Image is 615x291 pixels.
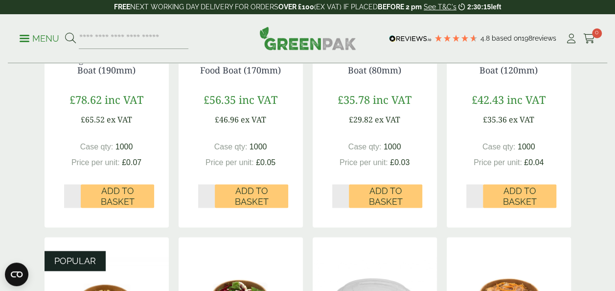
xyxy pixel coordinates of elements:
a: See T&C's [424,3,456,11]
span: left [491,3,501,11]
span: 1000 [518,143,535,151]
span: Price per unit: [474,158,522,167]
span: £42.43 [472,92,504,107]
span: inc VAT [239,92,277,107]
span: Case qty: [348,143,382,151]
span: Price per unit: [205,158,254,167]
span: Price per unit: [71,158,120,167]
span: inc VAT [373,92,411,107]
span: reviews [532,34,556,42]
span: Price per unit: [340,158,388,167]
span: ex VAT [375,114,400,125]
i: My Account [565,34,577,44]
div: 4.79 Stars [434,34,478,43]
span: £0.05 [256,158,275,167]
a: 0 [583,31,595,46]
span: 2:30:15 [467,3,491,11]
strong: OVER £100 [278,3,314,11]
span: £65.52 [81,114,105,125]
span: POPULAR [54,256,96,266]
span: £56.35 [204,92,236,107]
span: Based on [492,34,522,42]
span: £0.07 [122,158,141,167]
span: £29.82 [349,114,373,125]
span: 4.8 [480,34,492,42]
a: Medium Wooden Food Boat (170mm) [200,53,281,76]
span: inc VAT [105,92,143,107]
span: ex VAT [241,114,266,125]
strong: BEFORE 2 pm [378,3,422,11]
span: 0 [592,28,602,38]
button: Open CMP widget [5,263,28,286]
span: £35.78 [338,92,370,107]
i: Cart [583,34,595,44]
span: Add to Basket [356,186,415,207]
span: 1000 [250,143,267,151]
span: Case qty: [214,143,248,151]
p: Menu [20,33,59,45]
span: Case qty: [482,143,516,151]
img: GreenPak Supplies [259,26,356,50]
span: ex VAT [107,114,132,125]
span: £35.36 [483,114,507,125]
span: £0.03 [390,158,410,167]
button: Add to Basket [215,184,288,208]
button: Add to Basket [483,184,556,208]
a: Large Wooden Food Boat (190mm) [65,53,148,76]
span: ex VAT [509,114,534,125]
span: 198 [522,34,532,42]
span: Case qty: [80,143,114,151]
span: £46.96 [215,114,239,125]
span: £0.04 [524,158,544,167]
span: Add to Basket [222,186,281,207]
span: £78.62 [69,92,102,107]
a: Small Wooden Food Boat (120mm) [467,53,550,76]
span: 1000 [115,143,133,151]
strong: FREE [114,3,130,11]
button: Add to Basket [81,184,154,208]
span: inc VAT [507,92,546,107]
button: Add to Basket [349,184,422,208]
span: Add to Basket [88,186,147,207]
img: REVIEWS.io [389,35,432,42]
a: Mini Wooden Food Boat (80mm) [335,53,414,76]
span: Add to Basket [490,186,549,207]
span: 1000 [384,143,401,151]
a: Menu [20,33,59,43]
